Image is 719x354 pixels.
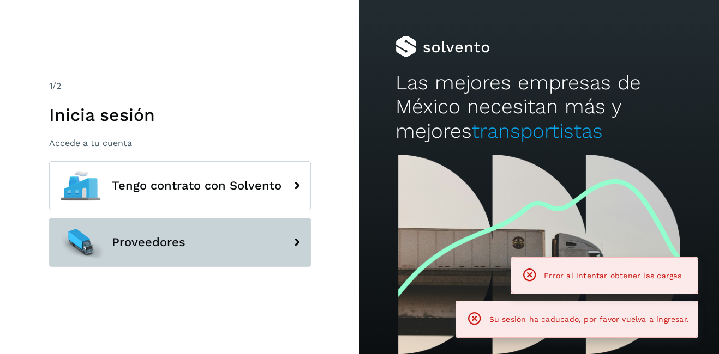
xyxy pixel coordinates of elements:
h1: Inicia sesión [49,105,311,125]
span: Su sesión ha caducado, por favor vuelva a ingresar. [489,315,689,324]
span: Proveedores [112,236,185,249]
h2: Las mejores empresas de México necesitan más y mejores [396,71,683,143]
span: 1 [49,81,52,91]
p: Accede a tu cuenta [49,138,311,148]
span: Error al intentar obtener las cargas [544,271,681,280]
div: /2 [49,80,311,93]
span: transportistas [472,119,603,143]
button: Tengo contrato con Solvento [49,161,311,210]
span: Tengo contrato con Solvento [112,179,281,192]
button: Proveedores [49,218,311,267]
